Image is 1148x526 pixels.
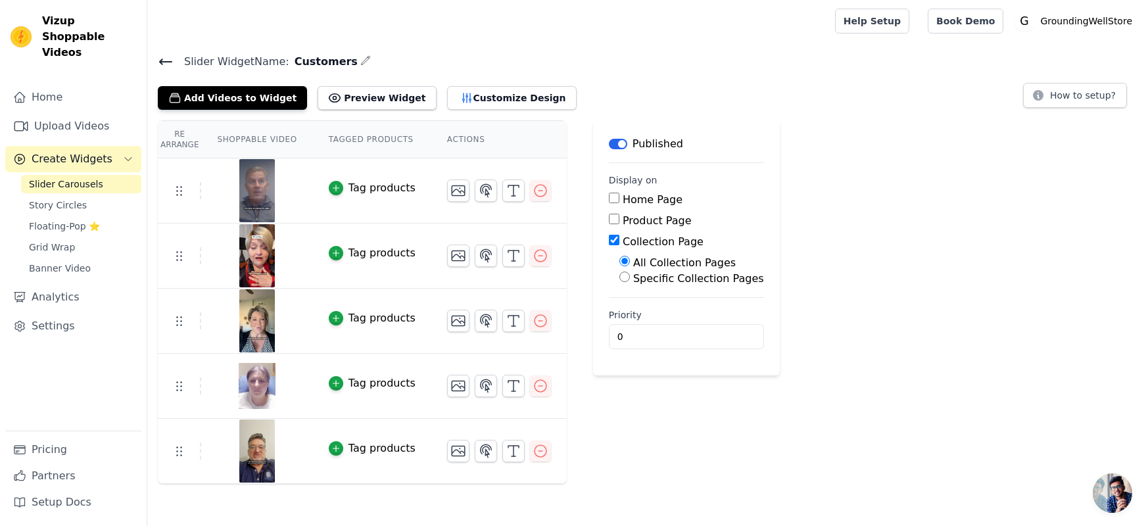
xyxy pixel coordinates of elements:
span: Vizup Shoppable Videos [42,13,136,60]
a: Settings [5,313,141,339]
span: Create Widgets [32,151,112,167]
th: Re Arrange [158,121,201,158]
button: Tag products [329,180,416,196]
a: How to setup? [1023,92,1127,105]
label: Product Page [623,214,692,227]
label: Collection Page [623,235,704,248]
button: How to setup? [1023,83,1127,108]
button: Change Thumbnail [447,440,469,462]
th: Shoppable Video [201,121,312,158]
a: Slider Carousels [21,175,141,193]
label: Home Page [623,193,682,206]
a: Home [5,84,141,110]
div: Tag products [348,180,416,196]
a: Grid Wrap [21,238,141,256]
button: Change Thumbnail [447,179,469,202]
button: Preview Widget [318,86,436,110]
span: Slider Carousels [29,178,103,191]
a: Pricing [5,437,141,463]
a: Book Demo [928,9,1003,34]
p: Published [633,136,683,152]
img: tn-3ad6b4f8ac49486ab308bcb6d7fcb89e.png [239,289,275,352]
div: Edit Name [360,53,371,70]
text: G [1020,14,1029,28]
label: All Collection Pages [633,256,736,269]
div: Tag products [348,245,416,261]
span: Customers [289,54,358,70]
img: tn-130899cb19534007b2560b02c852c76a.png [239,224,275,287]
button: Tag products [329,375,416,391]
th: Tagged Products [313,121,431,158]
span: Floating-Pop ⭐ [29,220,100,233]
button: Create Widgets [5,146,141,172]
img: tn-5efa3fd58bdb493fbc674e91f05f09a8.png [239,419,275,483]
button: Add Videos to Widget [158,86,307,110]
a: Help Setup [835,9,909,34]
button: Customize Design [447,86,577,110]
button: Change Thumbnail [447,375,469,397]
img: tn-031fec4008324d75ab555e7cf5c403dd.png [239,354,275,418]
div: Tag products [348,310,416,326]
button: G GroundingWellStore [1014,9,1137,33]
a: Upload Videos [5,113,141,139]
label: Priority [609,308,764,322]
button: Tag products [329,441,416,456]
div: Bate-papo aberto [1093,473,1132,513]
th: Actions [431,121,567,158]
label: Specific Collection Pages [633,272,764,285]
a: Story Circles [21,196,141,214]
p: GroundingWellStore [1035,9,1137,33]
a: Analytics [5,284,141,310]
button: Change Thumbnail [447,245,469,267]
span: Banner Video [29,262,91,275]
button: Tag products [329,245,416,261]
a: Setup Docs [5,489,141,515]
legend: Display on [609,174,658,187]
div: Tag products [348,441,416,456]
a: Banner Video [21,259,141,277]
span: Story Circles [29,199,87,212]
img: Vizup [11,26,32,47]
div: Tag products [348,375,416,391]
span: Slider Widget Name: [174,54,289,70]
button: Change Thumbnail [447,310,469,332]
img: tn-31ed22db346a4fa894f91b47b38452e5.png [239,159,275,222]
a: Partners [5,463,141,489]
a: Floating-Pop ⭐ [21,217,141,235]
button: Tag products [329,310,416,326]
span: Grid Wrap [29,241,75,254]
